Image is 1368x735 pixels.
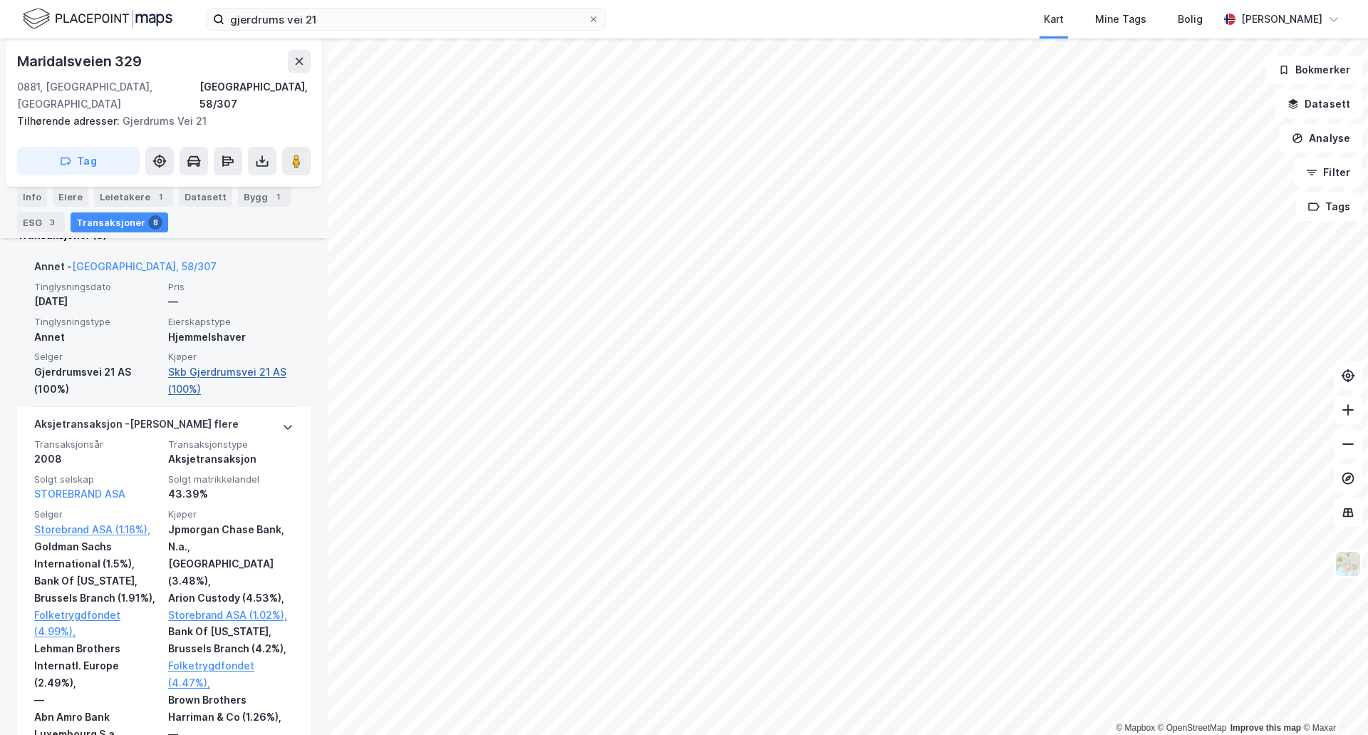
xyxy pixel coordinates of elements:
div: Annet - [34,258,217,281]
span: Transaksjonsår [34,438,160,451]
div: Arion Custody (4.53%), [168,590,294,607]
div: Leietakere [94,187,173,207]
button: Analyse [1280,124,1362,153]
div: 1 [271,190,285,204]
div: Bolig [1178,11,1203,28]
span: Tinglysningstype [34,316,160,328]
span: Tinglysningsdato [34,281,160,293]
div: Hjemmelshaver [168,329,294,346]
a: Storebrand ASA (1.02%), [168,607,294,624]
div: [PERSON_NAME] [1241,11,1322,28]
a: OpenStreetMap [1158,723,1227,733]
span: Kjøper [168,508,294,520]
span: Eierskapstype [168,316,294,328]
div: 3 [45,215,59,230]
div: Bygg [238,187,291,207]
a: Skb Gjerdrumsvei 21 AS (100%) [168,364,294,398]
div: Annet [34,329,160,346]
a: Improve this map [1230,723,1301,733]
div: [GEOGRAPHIC_DATA], 58/307 [199,78,311,113]
a: [GEOGRAPHIC_DATA], 58/307 [72,260,217,272]
div: Aksjetransaksjon [168,451,294,468]
span: Selger [34,351,160,363]
span: Transaksjonstype [168,438,294,451]
button: Tag [17,147,140,175]
div: Bank Of [US_STATE], Brussels Branch (1.91%), [34,572,160,607]
button: Bokmerker [1266,56,1362,84]
div: Bank Of [US_STATE], Brussels Branch (4.2%), [168,623,294,657]
img: Z [1335,550,1362,577]
div: 0881, [GEOGRAPHIC_DATA], [GEOGRAPHIC_DATA] [17,78,199,113]
a: Mapbox [1116,723,1155,733]
a: Folketrygdfondet (4.99%), [34,607,160,641]
iframe: Chat Widget [1297,667,1368,735]
div: Aksjetransaksjon - [PERSON_NAME] flere [34,416,239,438]
div: Maridalsveien 329 [17,50,145,73]
div: Gjerdrums Vei 21 [17,113,299,130]
img: logo.f888ab2527a4732fd821a326f86c7f29.svg [23,6,172,31]
button: Tags [1296,192,1362,221]
div: Brown Brothers Harriman & Co (1.26%), [168,692,294,726]
a: Folketrygdfondet (4.47%), [168,657,294,692]
div: 2008 [34,451,160,468]
a: Storebrand ASA (1.16%), [34,521,160,538]
div: Lehman Brothers Internatl. Europe (2.49%), [34,640,160,692]
div: Info [17,187,47,207]
span: Pris [168,281,294,293]
div: Jpmorgan Chase Bank, N.a., [GEOGRAPHIC_DATA] (3.48%), [168,521,294,590]
div: Kontrollprogram for chat [1297,667,1368,735]
div: Goldman Sachs International (1.5%), [34,538,160,572]
span: Tilhørende adresser: [17,115,123,127]
div: 1 [153,190,167,204]
div: 8 [148,215,162,230]
span: Kjøper [168,351,294,363]
a: STOREBRAND ASA [34,488,125,500]
input: Søk på adresse, matrikkel, gårdeiere, leietakere eller personer [224,9,588,30]
div: Transaksjoner [71,212,168,232]
div: Mine Tags [1095,11,1146,28]
button: Filter [1294,158,1362,187]
div: Eiere [53,187,88,207]
span: Solgt selskap [34,473,160,485]
div: — [168,293,294,310]
button: Datasett [1275,90,1362,118]
div: Gjerdrumsvei 21 AS (100%) [34,364,160,398]
span: Solgt matrikkelandel [168,473,294,485]
div: ESG [17,212,65,232]
div: 43.39% [168,485,294,503]
div: Kart [1044,11,1064,28]
div: — [34,692,160,709]
div: Datasett [179,187,232,207]
div: [DATE] [34,293,160,310]
span: Selger [34,508,160,520]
